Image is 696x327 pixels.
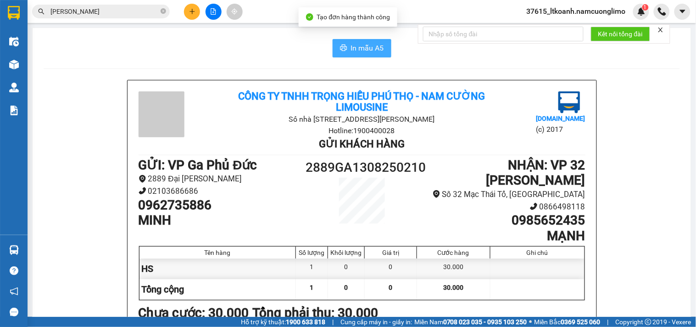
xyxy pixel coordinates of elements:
span: message [10,308,18,316]
strong: 1900 633 818 [286,318,325,326]
span: aim [231,8,238,15]
span: search [38,8,45,15]
b: Chưa cước : 30.000 [139,305,249,321]
span: caret-down [679,7,687,16]
img: warehouse-icon [9,83,19,92]
li: Hotline: 1900400028 [213,125,511,136]
div: Ghi chú [493,249,582,256]
h1: 0985652435 [418,213,585,228]
li: (c) 2017 [536,124,585,135]
span: printer [340,44,347,53]
button: printerIn mẫu A5 [333,39,391,57]
span: 37615_ltkoanh.namcuonglimo [519,6,633,17]
div: Số lượng [298,249,325,256]
span: Tạo đơn hàng thành công [317,13,390,21]
b: Công ty TNHH Trọng Hiếu Phú Thọ - Nam Cường Limousine [238,90,485,113]
button: plus [184,4,200,20]
img: warehouse-icon [9,245,19,255]
div: Giá trị [367,249,414,256]
b: [DOMAIN_NAME] [536,115,585,122]
input: Tìm tên, số ĐT hoặc mã đơn [50,6,159,17]
span: environment [433,190,440,198]
h1: 2889GA1308250210 [306,158,418,178]
img: logo-vxr [8,6,20,20]
b: NHẬN : VP 32 [PERSON_NAME] [486,158,585,188]
b: Gửi khách hàng [319,138,405,150]
strong: 0369 525 060 [561,318,601,326]
button: file-add [206,4,222,20]
div: Cước hàng [419,249,487,256]
sup: 1 [642,4,649,11]
span: phone [530,203,538,210]
span: Cung cấp máy in - giấy in: [340,317,412,327]
div: Khối lượng [330,249,362,256]
div: 30.000 [417,259,490,279]
span: 0 [389,284,393,291]
li: 2889 Đại [PERSON_NAME] [139,173,306,185]
button: Kết nối tổng đài [591,27,650,41]
span: | [332,317,334,327]
span: Tổng cộng [142,284,184,295]
img: logo.jpg [558,91,580,113]
img: icon-new-feature [637,7,646,16]
img: warehouse-icon [9,60,19,69]
span: close [657,27,664,33]
span: 1 [310,284,314,291]
h1: 0962735886 [139,197,306,213]
span: In mẫu A5 [351,42,384,54]
h1: MINH [139,213,306,228]
div: HS [139,259,296,279]
img: solution-icon [9,106,19,115]
li: Số 32 Mạc Thái Tổ, [GEOGRAPHIC_DATA] [418,188,585,201]
span: 30.000 [443,284,463,291]
img: warehouse-icon [9,37,19,46]
h1: MẠNH [418,228,585,244]
span: copyright [645,319,651,325]
span: close-circle [161,7,166,16]
strong: 0708 023 035 - 0935 103 250 [443,318,527,326]
div: 0 [365,259,417,279]
span: ⚪️ [529,320,532,324]
span: check-circle [306,13,313,21]
span: notification [10,287,18,296]
li: 02103686686 [139,185,306,197]
b: Tổng phải thu: 30.000 [253,305,379,321]
div: Tên hàng [142,249,294,256]
span: question-circle [10,266,18,275]
span: 0 [345,284,348,291]
span: phone [139,187,146,195]
span: | [607,317,609,327]
span: file-add [210,8,217,15]
li: Số nhà [STREET_ADDRESS][PERSON_NAME] [213,113,511,125]
span: Hỗ trợ kỹ thuật: [241,317,325,327]
span: Miền Nam [414,317,527,327]
div: 0 [328,259,365,279]
div: 1 [296,259,328,279]
button: caret-down [674,4,690,20]
span: Kết nối tổng đài [598,29,643,39]
button: aim [227,4,243,20]
img: phone-icon [658,7,666,16]
li: 0866498118 [418,201,585,213]
span: close-circle [161,8,166,14]
span: 1 [644,4,647,11]
b: GỬI : VP Ga Phủ Đức [139,158,257,173]
span: Miền Bắc [535,317,601,327]
span: environment [139,175,146,183]
input: Nhập số tổng đài [423,27,584,41]
span: plus [189,8,195,15]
